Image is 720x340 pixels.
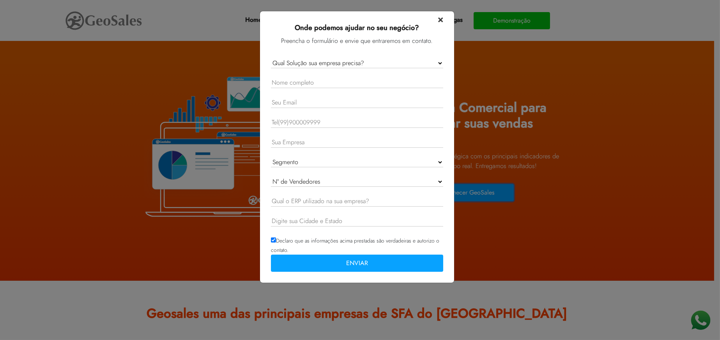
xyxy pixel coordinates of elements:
[271,216,443,227] input: Digite sua Cidade e Estado
[271,255,443,272] button: ENVIAR
[271,78,443,88] input: Nome completo
[271,137,443,148] input: Sua Empresa
[271,237,443,268] small: Declaro que as informações acima prestadas são verdadeiras e autorizo o contato.
[271,117,443,128] input: Tel(99)900009999
[438,14,443,24] button: Close
[271,196,443,207] input: Qual o ERP utilizado na sua empresa?
[271,97,443,108] input: Seu Email
[281,36,433,46] label: Preencha o formulário e envie que entraremos em contato.
[438,12,443,26] span: ×
[295,23,419,33] b: Onde podemos ajudar no seu negócio?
